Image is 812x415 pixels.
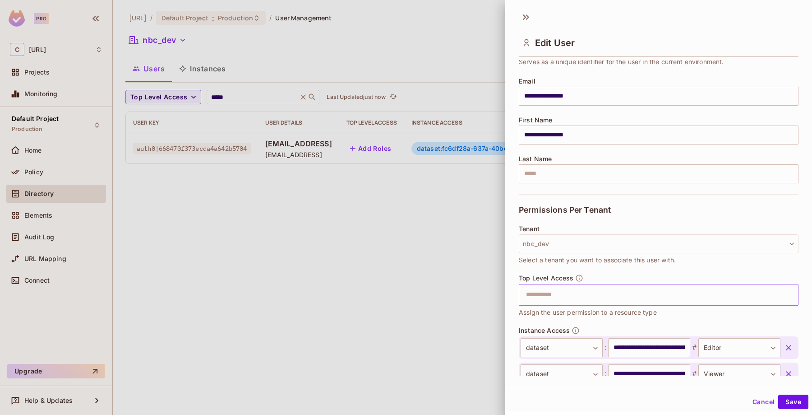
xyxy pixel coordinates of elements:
span: : [603,342,608,353]
button: Save [778,395,808,409]
span: Instance Access [519,327,570,334]
span: Tenant [519,225,540,233]
span: Permissions Per Tenant [519,205,611,214]
div: dataset [521,364,603,383]
span: Email [519,78,535,85]
div: Editor [698,338,780,357]
span: Assign the user permission to a resource type [519,308,657,317]
span: : [603,368,608,379]
span: Top Level Access [519,275,573,282]
span: # [690,342,698,353]
button: Cancel [749,395,778,409]
button: nbc_dev [519,234,798,253]
button: Open [794,294,795,295]
span: Last Name [519,155,552,163]
span: Select a tenant you want to associate this user with. [519,255,676,265]
span: Edit User [535,37,575,48]
span: First Name [519,117,553,124]
span: Serves as a unique identifier for the user in the current environment. [519,57,724,67]
div: Viewer [698,364,780,383]
span: # [690,368,698,379]
div: dataset [521,338,603,357]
